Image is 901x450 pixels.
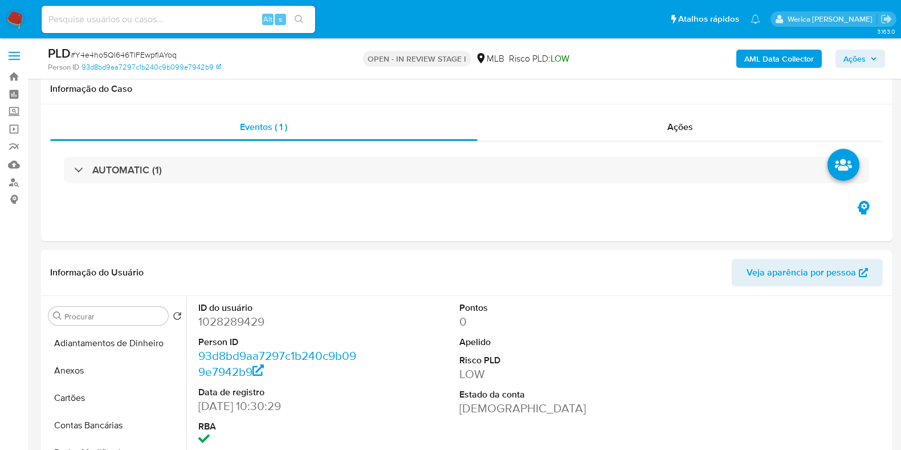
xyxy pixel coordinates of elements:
dt: ID do usuário [198,302,361,314]
button: Procurar [53,311,62,321]
button: Anexos [44,357,186,384]
span: Atalhos rápidos [678,13,739,25]
span: Eventos ( 1 ) [240,120,287,133]
div: MLB [475,52,504,65]
span: # Y4e4ho5QI646TlFEwpflAYoq [71,49,177,60]
button: AML Data Collector [736,50,822,68]
b: AML Data Collector [744,50,814,68]
div: AUTOMATIC (1) [64,157,869,183]
p: werica.jgaldencio@mercadolivre.com [788,14,876,25]
dt: RBA [198,420,361,433]
b: Person ID [48,62,79,72]
span: s [279,14,282,25]
span: LOW [551,52,569,65]
dd: [DATE] 10:30:29 [198,398,361,414]
span: Veja aparência por pessoa [747,259,856,286]
dd: [DEMOGRAPHIC_DATA] [459,400,622,416]
a: Notificações [751,14,760,24]
span: Alt [263,14,272,25]
a: 93d8bd9aa7297c1b240c9b099e7942b9 [198,347,356,380]
dt: Pontos [459,302,622,314]
dt: Data de registro [198,386,361,399]
button: Contas Bancárias [44,412,186,439]
dd: 0 [459,314,622,330]
input: Pesquise usuários ou casos... [42,12,315,27]
h3: AUTOMATIC (1) [92,164,162,176]
button: Retornar ao pedido padrão [173,311,182,324]
dt: Person ID [198,336,361,348]
button: Veja aparência por pessoa [732,259,883,286]
dt: Risco PLD [459,354,622,367]
h1: Informação do Usuário [50,267,144,278]
dt: Apelido [459,336,622,348]
button: Adiantamentos de Dinheiro [44,330,186,357]
h1: Informação do Caso [50,83,883,95]
button: Cartões [44,384,186,412]
button: Ações [835,50,885,68]
span: Ações [843,50,866,68]
span: Risco PLD: [509,52,569,65]
input: Procurar [64,311,164,322]
button: search-icon [287,11,311,27]
a: Sair [880,13,892,25]
b: PLD [48,44,71,62]
dt: Estado da conta [459,388,622,401]
p: OPEN - IN REVIEW STAGE I [363,51,471,67]
dd: 1028289429 [198,314,361,330]
a: 93d8bd9aa7297c1b240c9b099e7942b9 [81,62,221,72]
dd: LOW [459,366,622,382]
span: Ações [667,120,693,133]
